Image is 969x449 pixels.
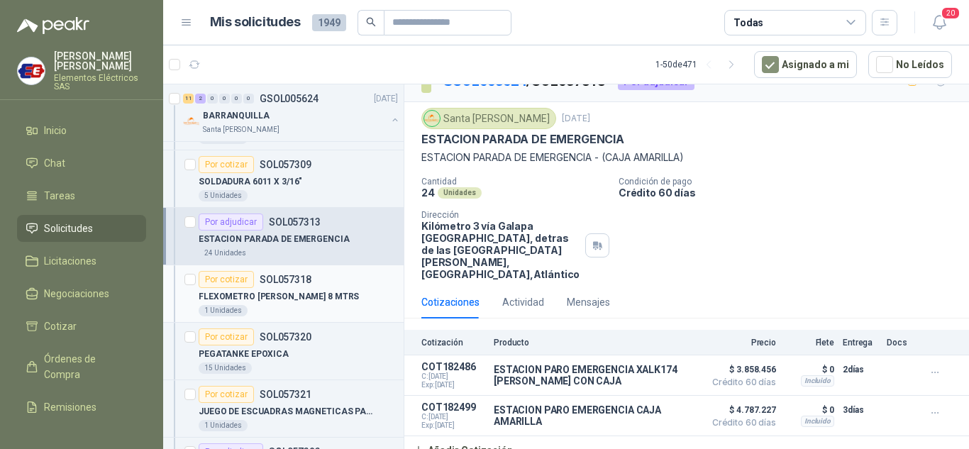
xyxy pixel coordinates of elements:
span: Licitaciones [44,253,96,269]
div: Mensajes [567,294,610,310]
div: 11 [183,94,194,104]
p: ESTACION PARO EMERGENCIA XALK174 [PERSON_NAME] CON CAJA [494,364,697,387]
a: Negociaciones [17,280,146,307]
p: Precio [705,338,776,348]
p: Crédito 60 días [619,187,963,199]
div: Incluido [801,416,834,427]
a: Por cotizarSOL057321JUEGO DE ESCUADRAS MAGNETICAS PARA SOLDA1 Unidades [163,380,404,438]
p: SOL057321 [260,389,311,399]
img: Company Logo [18,57,45,84]
a: Por adjudicarSOL057313ESTACION PARADA DE EMERGENCIA24 Unidades [163,208,404,265]
div: Actividad [502,294,544,310]
span: C: [DATE] [421,413,485,421]
p: SOL057313 [269,217,321,227]
p: PEGATANKE EPOXICA [199,348,289,361]
a: Por cotizarSOL057320PEGATANKE EPOXICA15 Unidades [163,323,404,380]
p: COT182499 [421,401,485,413]
a: Solicitudes [17,215,146,242]
div: Por cotizar [199,386,254,403]
span: Chat [44,155,65,171]
p: BARRANQUILLA [203,109,270,123]
p: [DATE] [562,112,590,126]
p: 2 días [843,361,878,378]
a: Remisiones [17,394,146,421]
p: Cotización [421,338,485,348]
div: 0 [219,94,230,104]
p: SOL057320 [260,332,311,342]
div: 5 Unidades [199,190,248,201]
p: $ 0 [785,361,834,378]
p: 3 días [843,401,878,418]
h1: Mis solicitudes [210,12,301,33]
img: Company Logo [424,111,440,126]
p: [PERSON_NAME] [PERSON_NAME] [54,51,146,71]
a: Cotizar [17,313,146,340]
p: ESTACION PARADA DE EMERGENCIA - (CAJA AMARILLA) [421,150,952,165]
p: Dirección [421,210,580,220]
span: Solicitudes [44,221,93,236]
div: Todas [733,15,763,31]
div: 2 [195,94,206,104]
p: GSOL005624 [260,94,319,104]
div: Santa [PERSON_NAME] [421,108,556,129]
div: 1 - 50 de 471 [655,53,743,76]
span: Crédito 60 días [705,378,776,387]
p: Docs [887,338,915,348]
p: SOL057318 [260,275,311,284]
p: Elementos Eléctricos SAS [54,74,146,91]
div: 15 Unidades [199,362,252,374]
a: Inicio [17,117,146,144]
p: Cantidad [421,177,607,187]
p: Santa [PERSON_NAME] [203,124,279,135]
span: Cotizar [44,318,77,334]
div: Cotizaciones [421,294,480,310]
button: 20 [926,10,952,35]
p: SOLDADURA 6011 X 3/16" [199,175,302,189]
div: 0 [207,94,218,104]
div: Por adjudicar [199,214,263,231]
span: Remisiones [44,399,96,415]
a: Órdenes de Compra [17,345,146,388]
p: [DATE] [374,92,398,106]
span: Inicio [44,123,67,138]
a: Licitaciones [17,248,146,275]
div: Incluido [801,375,834,387]
div: 0 [231,94,242,104]
p: Producto [494,338,697,348]
p: ESTACION PARADA DE EMERGENCIA [421,132,624,147]
p: FLEXOMETRO [PERSON_NAME] 8 MTRS [199,290,359,304]
div: Por cotizar [199,156,254,173]
a: Por cotizarSOL057309SOLDADURA 6011 X 3/16"5 Unidades [163,150,404,208]
img: Company Logo [183,113,200,130]
div: 0 [243,94,254,104]
p: Flete [785,338,834,348]
div: 24 Unidades [199,248,252,259]
p: Entrega [843,338,878,348]
span: 20 [941,6,960,20]
p: COT182486 [421,361,485,372]
p: ESTACION PARADA DE EMERGENCIA [199,233,350,246]
p: $ 0 [785,401,834,418]
span: Órdenes de Compra [44,351,133,382]
p: JUEGO DE ESCUADRAS MAGNETICAS PARA SOLDA [199,405,375,418]
button: No Leídos [868,51,952,78]
span: $ 4.787.227 [705,401,776,418]
span: C: [DATE] [421,372,485,381]
div: Por cotizar [199,328,254,345]
img: Logo peakr [17,17,89,34]
p: SOL057309 [260,160,311,170]
span: Exp: [DATE] [421,381,485,389]
p: ESTACION PARO EMERGENCIA CAJA AMARILLA [494,404,697,427]
span: 1949 [312,14,346,31]
span: search [366,17,376,27]
a: 11 2 0 0 0 0 GSOL005624[DATE] Company LogoBARRANQUILLASanta [PERSON_NAME] [183,90,401,135]
span: Negociaciones [44,286,109,301]
div: 1 Unidades [199,420,248,431]
div: Unidades [438,187,482,199]
div: 1 Unidades [199,305,248,316]
p: Kilómetro 3 vía Galapa [GEOGRAPHIC_DATA], detras de las [GEOGRAPHIC_DATA][PERSON_NAME], [GEOGRAPH... [421,220,580,280]
span: $ 3.858.456 [705,361,776,378]
span: Tareas [44,188,75,204]
p: Condición de pago [619,177,963,187]
a: Tareas [17,182,146,209]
